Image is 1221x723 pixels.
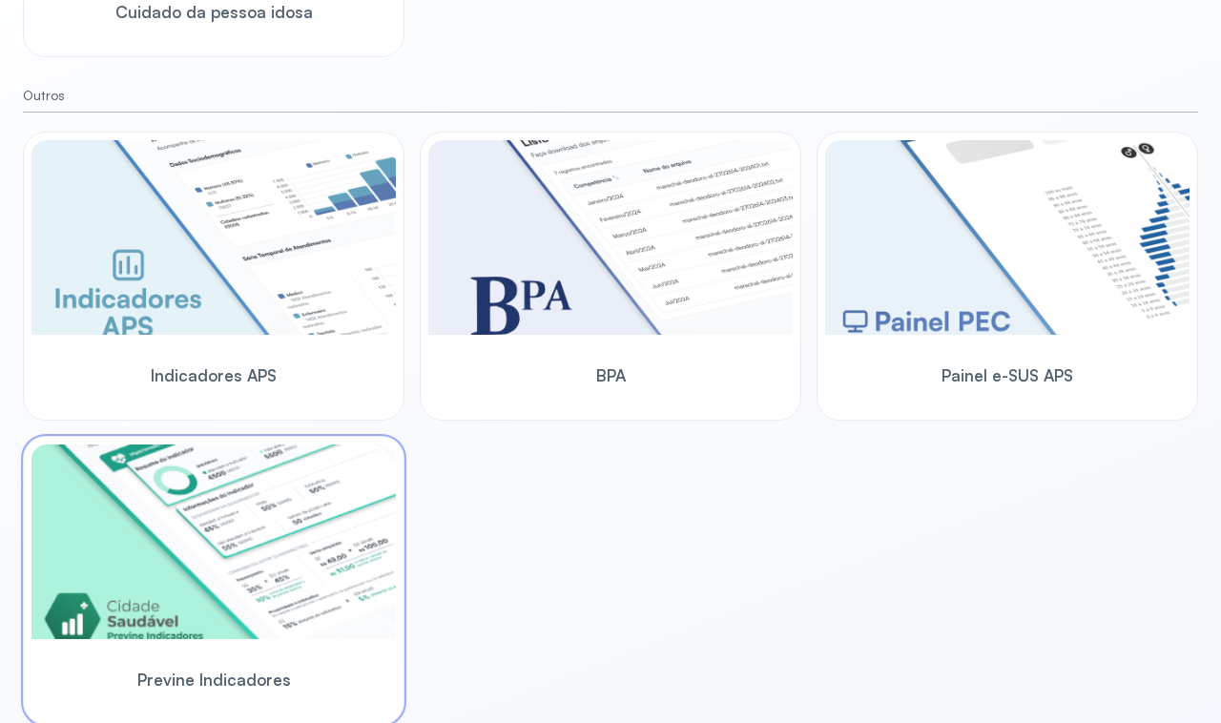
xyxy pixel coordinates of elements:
[596,365,626,385] span: BPA
[31,140,396,335] img: aps-indicators.png
[31,444,396,639] img: previne-brasil.png
[23,88,1198,104] small: Outros
[428,140,793,335] img: bpa.png
[942,365,1073,385] span: Painel e-SUS APS
[151,365,277,385] span: Indicadores APS
[137,670,291,690] span: Previne Indicadores
[825,140,1190,335] img: pec-panel.png
[115,2,313,22] span: Cuidado da pessoa idosa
